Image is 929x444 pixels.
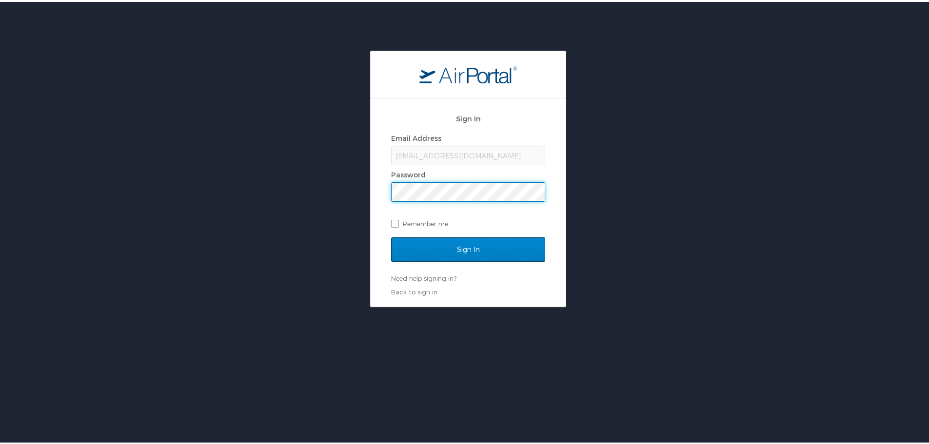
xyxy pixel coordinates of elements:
[391,235,545,260] input: Sign In
[391,286,437,294] a: Back to sign in
[391,214,545,229] label: Remember me
[419,64,517,81] img: logo
[391,272,456,280] a: Need help signing in?
[391,169,426,177] label: Password
[391,111,545,122] h2: Sign In
[391,132,441,140] label: Email Address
